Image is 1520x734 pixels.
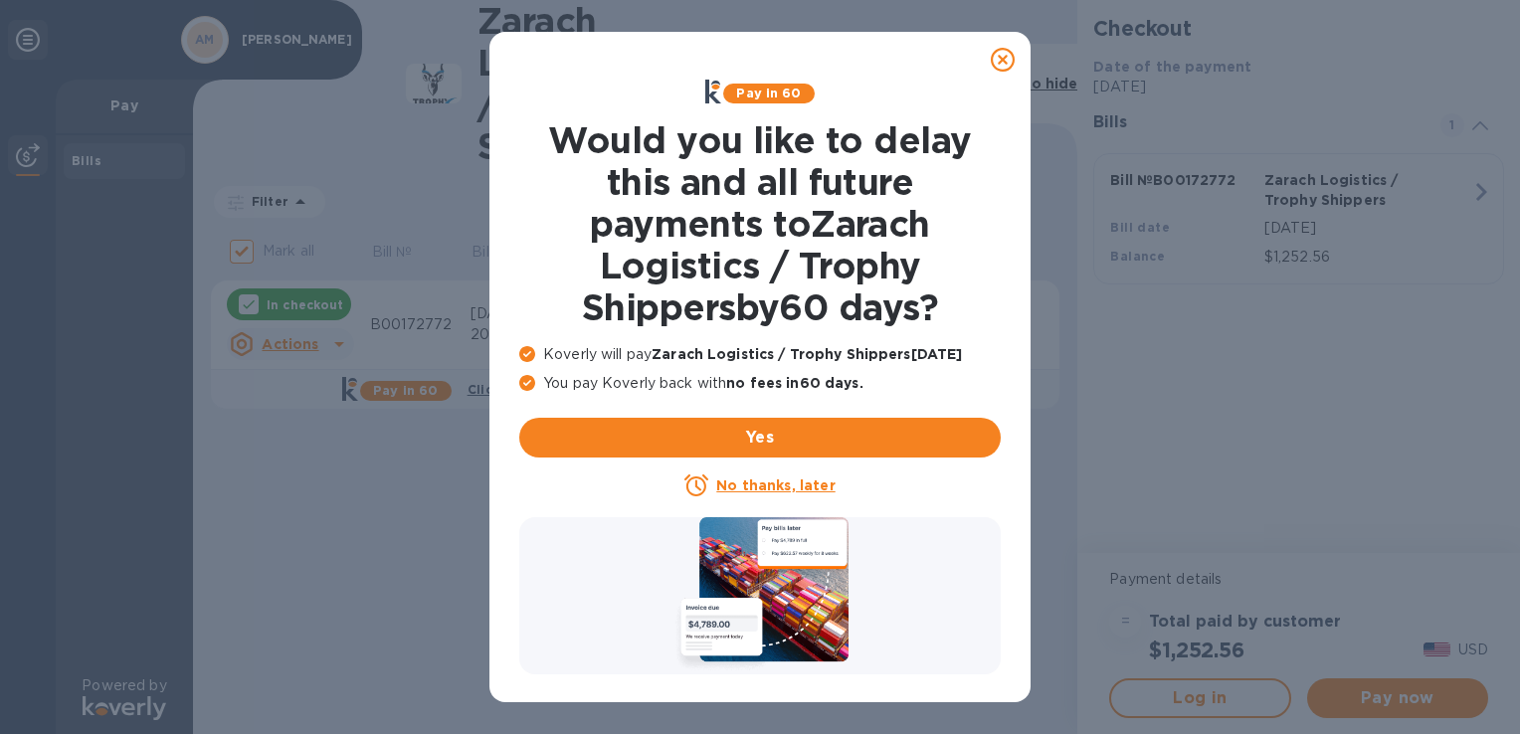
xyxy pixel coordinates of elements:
button: Yes [519,418,1001,458]
span: Yes [535,426,985,450]
u: No thanks, later [716,477,835,493]
b: no fees in 60 days . [726,375,862,391]
p: Koverly will pay [519,344,1001,365]
b: Pay in 60 [736,86,801,100]
h1: Would you like to delay this and all future payments to Zarach Logistics / Trophy Shippers by 60 ... [519,119,1001,328]
p: You pay Koverly back with [519,373,1001,394]
b: Zarach Logistics / Trophy Shippers [DATE] [652,346,962,362]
